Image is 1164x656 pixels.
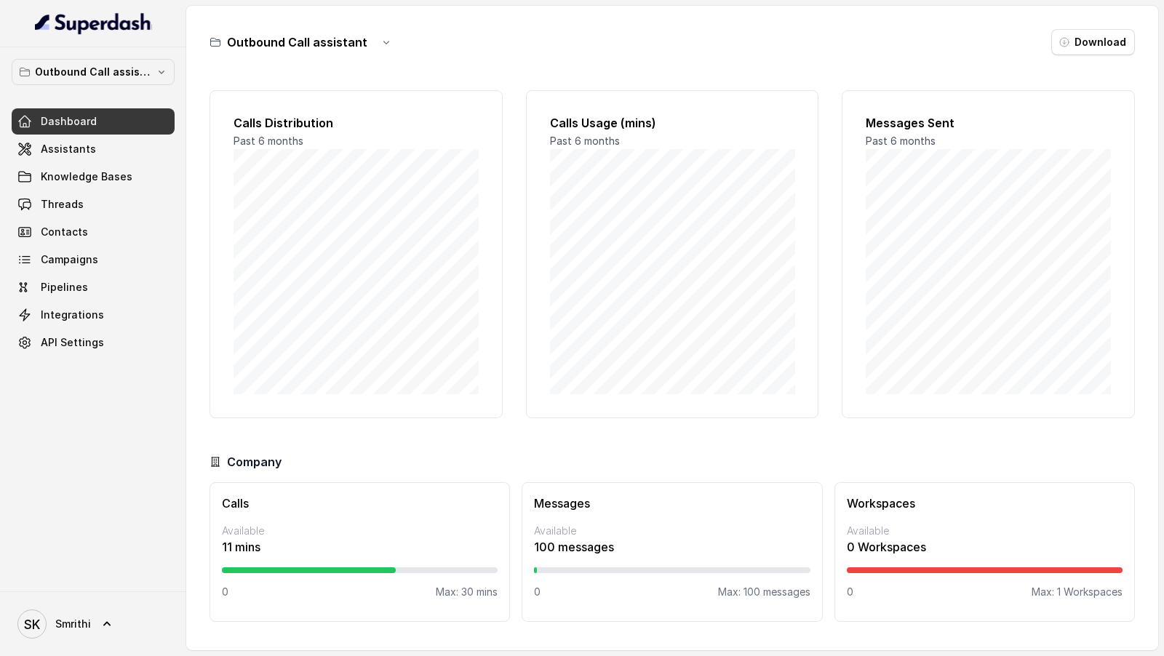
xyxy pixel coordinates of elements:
img: light.svg [35,12,152,35]
h3: Calls [222,495,498,512]
span: Assistants [41,142,96,156]
span: Pipelines [41,280,88,295]
h2: Messages Sent [866,114,1111,132]
a: Campaigns [12,247,175,273]
h3: Messages [534,495,810,512]
p: 0 [847,585,853,599]
p: 100 messages [534,538,810,556]
a: Knowledge Bases [12,164,175,190]
a: API Settings [12,329,175,356]
p: 11 mins [222,538,498,556]
span: Campaigns [41,252,98,267]
a: Pipelines [12,274,175,300]
p: Available [847,524,1123,538]
a: Assistants [12,136,175,162]
a: Smrithi [12,604,175,644]
span: Dashboard [41,114,97,129]
span: Contacts [41,225,88,239]
text: SK [24,617,40,632]
h2: Calls Usage (mins) [550,114,795,132]
span: Past 6 months [866,135,936,147]
p: Max: 30 mins [436,585,498,599]
h3: Company [227,453,282,471]
span: Integrations [41,308,104,322]
p: Outbound Call assistant [35,63,151,81]
p: 0 [534,585,541,599]
a: Contacts [12,219,175,245]
h2: Calls Distribution [234,114,479,132]
p: 0 Workspaces [847,538,1123,556]
p: Available [534,524,810,538]
h3: Outbound Call assistant [227,33,367,51]
p: Max: 1 Workspaces [1032,585,1123,599]
a: Integrations [12,302,175,328]
a: Threads [12,191,175,217]
span: Knowledge Bases [41,169,132,184]
button: Outbound Call assistant [12,59,175,85]
button: Download [1051,29,1135,55]
p: 0 [222,585,228,599]
span: Past 6 months [550,135,620,147]
span: API Settings [41,335,104,350]
h3: Workspaces [847,495,1123,512]
span: Past 6 months [234,135,303,147]
p: Available [222,524,498,538]
a: Dashboard [12,108,175,135]
span: Smrithi [55,617,91,631]
span: Threads [41,197,84,212]
p: Max: 100 messages [718,585,810,599]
